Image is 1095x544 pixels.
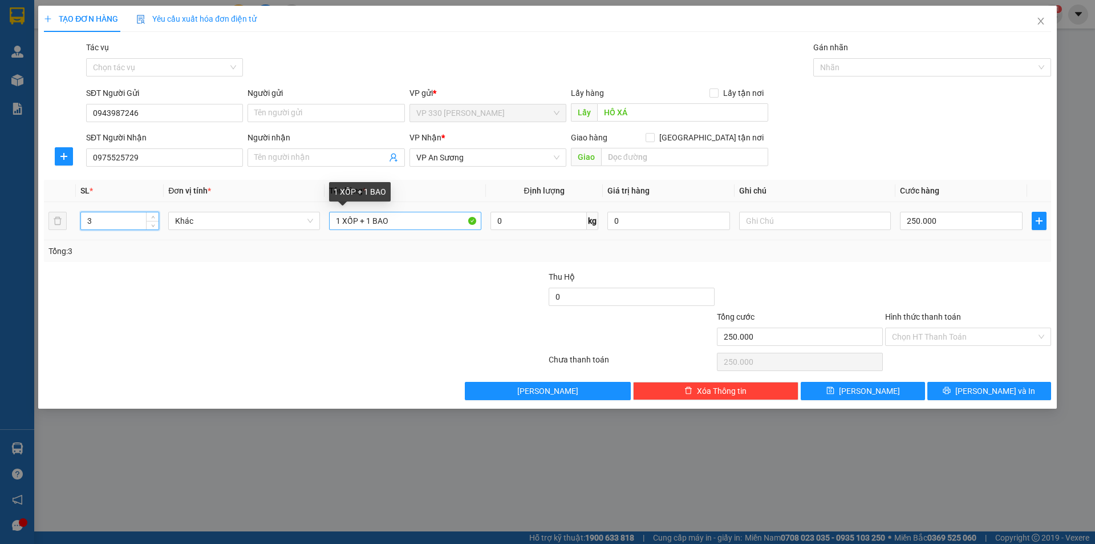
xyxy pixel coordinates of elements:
[571,88,604,98] span: Lấy hàng
[416,149,559,166] span: VP An Sương
[149,222,156,229] span: down
[48,212,67,230] button: delete
[885,312,961,321] label: Hình thức thanh toán
[571,148,601,166] span: Giao
[1036,17,1045,26] span: close
[801,382,924,400] button: save[PERSON_NAME]
[1025,6,1057,38] button: Close
[813,43,848,52] label: Gán nhãn
[684,386,692,396] span: delete
[547,353,716,373] div: Chưa thanh toán
[900,186,939,195] span: Cước hàng
[86,43,109,52] label: Tác vụ
[633,382,799,400] button: deleteXóa Thông tin
[597,103,768,122] input: Dọc đường
[587,212,598,230] span: kg
[168,186,211,195] span: Đơn vị tính
[389,153,398,162] span: user-add
[329,182,391,202] div: 1 XỐP + 1 BAO
[717,312,755,321] span: Tổng cước
[248,87,404,99] div: Người gửi
[86,131,243,144] div: SĐT Người Nhận
[607,186,650,195] span: Giá trị hàng
[55,152,72,161] span: plus
[719,87,768,99] span: Lấy tận nơi
[55,147,73,166] button: plus
[697,385,747,397] span: Xóa Thông tin
[739,212,891,230] input: Ghi Chú
[149,214,156,221] span: up
[1032,212,1047,230] button: plus
[549,272,575,281] span: Thu Hộ
[601,148,768,166] input: Dọc đường
[248,131,404,144] div: Người nhận
[44,15,52,23] span: plus
[943,386,951,396] span: printer
[175,212,313,229] span: Khác
[465,382,631,400] button: [PERSON_NAME]
[571,103,597,122] span: Lấy
[1032,216,1046,225] span: plus
[839,385,900,397] span: [PERSON_NAME]
[146,212,159,221] span: Increase Value
[409,133,441,142] span: VP Nhận
[955,385,1035,397] span: [PERSON_NAME] và In
[329,212,481,230] input: VD: Bàn, Ghế
[927,382,1051,400] button: printer[PERSON_NAME] và In
[136,15,145,24] img: icon
[136,14,257,23] span: Yêu cầu xuất hóa đơn điện tử
[524,186,565,195] span: Định lượng
[607,212,730,230] input: 0
[48,245,423,257] div: Tổng: 3
[735,180,895,202] th: Ghi chú
[416,104,559,122] span: VP 330 Lê Duẫn
[571,133,607,142] span: Giao hàng
[80,186,90,195] span: SL
[655,131,768,144] span: [GEOGRAPHIC_DATA] tận nơi
[44,14,118,23] span: TẠO ĐƠN HÀNG
[517,385,578,397] span: [PERSON_NAME]
[86,87,243,99] div: SĐT Người Gửi
[409,87,566,99] div: VP gửi
[826,386,834,396] span: save
[146,221,159,229] span: Decrease Value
